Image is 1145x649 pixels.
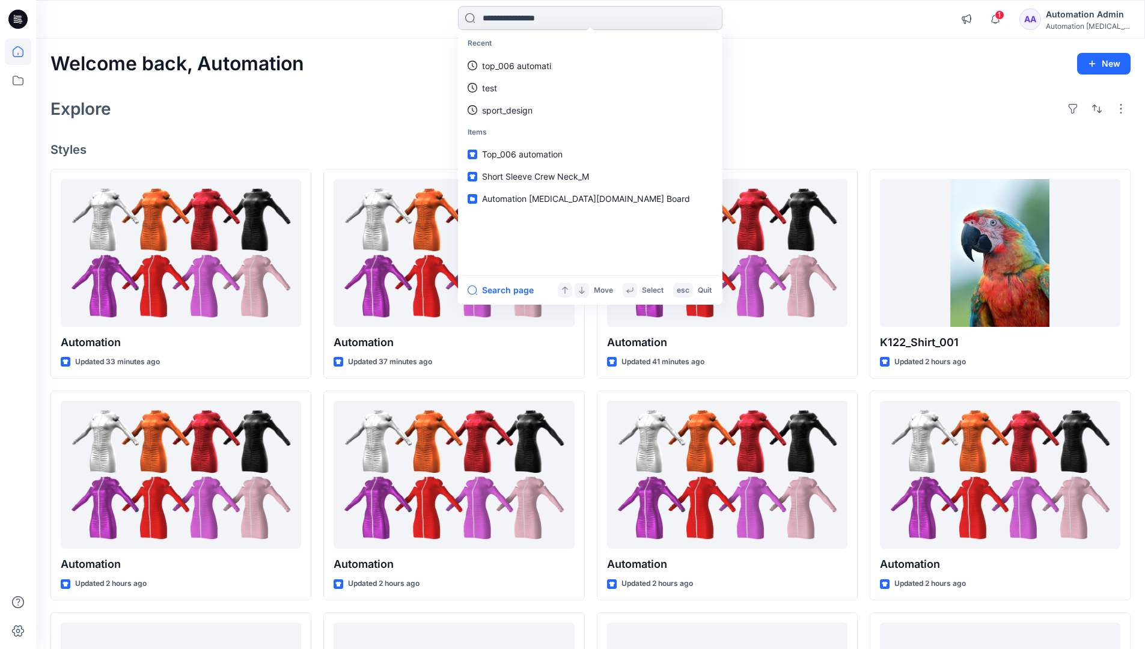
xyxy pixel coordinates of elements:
[1046,22,1130,31] div: Automation [MEDICAL_DATA]...
[482,171,589,181] span: Short Sleeve Crew Neck_M
[894,356,966,368] p: Updated 2 hours ago
[460,77,720,99] a: test
[880,556,1120,573] p: Automation
[1077,53,1131,75] button: New
[880,179,1120,328] a: K122_Shirt_001
[894,577,966,590] p: Updated 2 hours ago
[594,284,613,297] p: Move
[621,356,704,368] p: Updated 41 minutes ago
[460,187,720,210] a: Automation [MEDICAL_DATA][DOMAIN_NAME] Board
[468,283,534,297] button: Search page
[50,142,1131,157] h4: Styles
[334,334,574,351] p: Automation
[334,556,574,573] p: Automation
[61,556,301,573] p: Automation
[482,59,551,72] p: top_006 automati
[75,577,147,590] p: Updated 2 hours ago
[607,179,847,328] a: Automation
[50,99,111,118] h2: Explore
[621,577,693,590] p: Updated 2 hours ago
[75,356,160,368] p: Updated 33 minutes ago
[61,334,301,351] p: Automation
[460,99,720,121] a: sport_design
[482,193,690,204] span: Automation [MEDICAL_DATA][DOMAIN_NAME] Board
[61,401,301,549] a: Automation
[607,401,847,549] a: Automation
[482,82,497,94] p: test
[460,143,720,165] a: Top_006 automation
[482,104,533,117] p: sport_design
[607,334,847,351] p: Automation
[460,32,720,55] p: Recent
[460,165,720,187] a: Short Sleeve Crew Neck_M
[995,10,1004,20] span: 1
[482,149,563,159] span: Top_006 automation
[334,401,574,549] a: Automation
[880,334,1120,351] p: K122_Shirt_001
[1046,7,1130,22] div: Automation Admin
[460,121,720,144] p: Items
[677,284,689,297] p: esc
[698,284,712,297] p: Quit
[1019,8,1041,30] div: AA
[50,53,304,75] h2: Welcome back, Automation
[61,179,301,328] a: Automation
[348,356,432,368] p: Updated 37 minutes ago
[334,179,574,328] a: Automation
[642,284,664,297] p: Select
[348,577,420,590] p: Updated 2 hours ago
[460,55,720,77] a: top_006 automati
[607,556,847,573] p: Automation
[880,401,1120,549] a: Automation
